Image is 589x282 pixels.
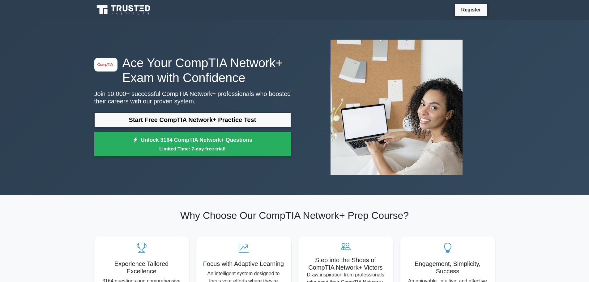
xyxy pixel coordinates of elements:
a: Register [457,6,484,14]
h1: Ace Your CompTIA Network+ Exam with Confidence [94,55,291,85]
a: Start Free CompTIA Network+ Practice Test [94,112,291,127]
h2: Why Choose Our CompTIA Network+ Prep Course? [94,210,495,221]
a: Unlock 3164 CompTIA Network+ QuestionsLimited Time: 7-day free trial! [94,132,291,157]
small: Limited Time: 7-day free trial! [102,145,283,152]
h5: Step into the Shoes of CompTIA Network+ Victors [303,256,388,271]
h5: Focus with Adaptive Learning [201,260,286,267]
h5: Engagement, Simplicity, Success [405,260,490,275]
p: Join 10,000+ successful CompTIA Network+ professionals who boosted their careers with our proven ... [94,90,291,105]
h5: Experience Tailored Excellence [99,260,184,275]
